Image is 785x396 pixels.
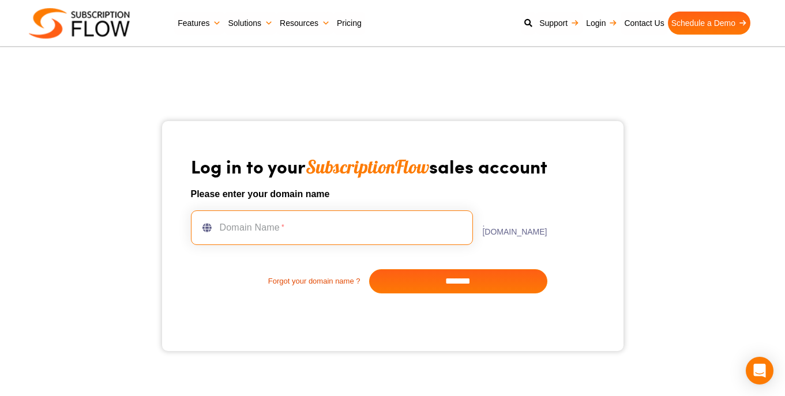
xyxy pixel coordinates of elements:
[191,276,369,287] a: Forgot your domain name ?
[473,220,547,236] label: .[DOMAIN_NAME]
[621,12,667,35] a: Contact Us
[276,12,333,35] a: Resources
[333,12,365,35] a: Pricing
[224,12,276,35] a: Solutions
[746,357,773,384] div: Open Intercom Messenger
[668,12,750,35] a: Schedule a Demo
[536,12,583,35] a: Support
[191,187,547,201] h6: Please enter your domain name
[29,8,130,39] img: Subscriptionflow
[306,155,429,178] span: SubscriptionFlow
[583,12,621,35] a: Login
[174,12,224,35] a: Features
[191,154,547,178] h1: Log in to your sales account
